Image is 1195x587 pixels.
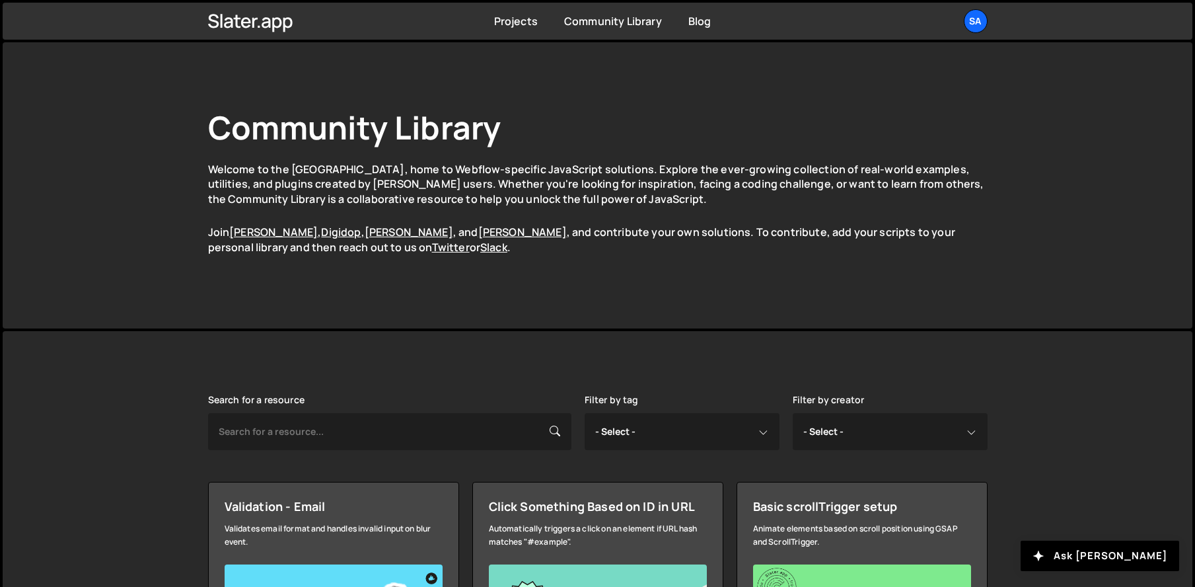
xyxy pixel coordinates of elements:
div: Click Something Based on ID in URL [489,498,707,514]
a: Digidop [321,225,361,239]
div: Validates email format and handles invalid input on blur event. [225,522,443,549]
a: [PERSON_NAME] [478,225,567,239]
a: Community Library [564,14,662,28]
p: Welcome to the [GEOGRAPHIC_DATA], home to Webflow-specific JavaScript solutions. Explore the ever... [208,162,988,206]
p: Join , , , and , and contribute your own solutions. To contribute, add your scripts to your perso... [208,225,988,254]
label: Filter by creator [793,395,865,405]
h1: Community Library [208,106,988,149]
input: Search for a resource... [208,413,571,450]
a: Projects [494,14,538,28]
div: Basic scrollTrigger setup [753,498,971,514]
div: Animate elements based on scroll position using GSAP and ScrollTrigger. [753,522,971,549]
div: Validation - Email [225,498,443,514]
button: Ask [PERSON_NAME] [1021,541,1179,571]
a: Blog [688,14,711,28]
a: [PERSON_NAME] [365,225,453,239]
a: Slack [480,240,507,254]
div: Automatically triggers a click on an element if URL hash matches "#example". [489,522,707,549]
a: SA [964,9,988,33]
a: [PERSON_NAME] [229,225,318,239]
label: Search for a resource [208,395,305,405]
label: Filter by tag [585,395,639,405]
a: Twitter [432,240,470,254]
